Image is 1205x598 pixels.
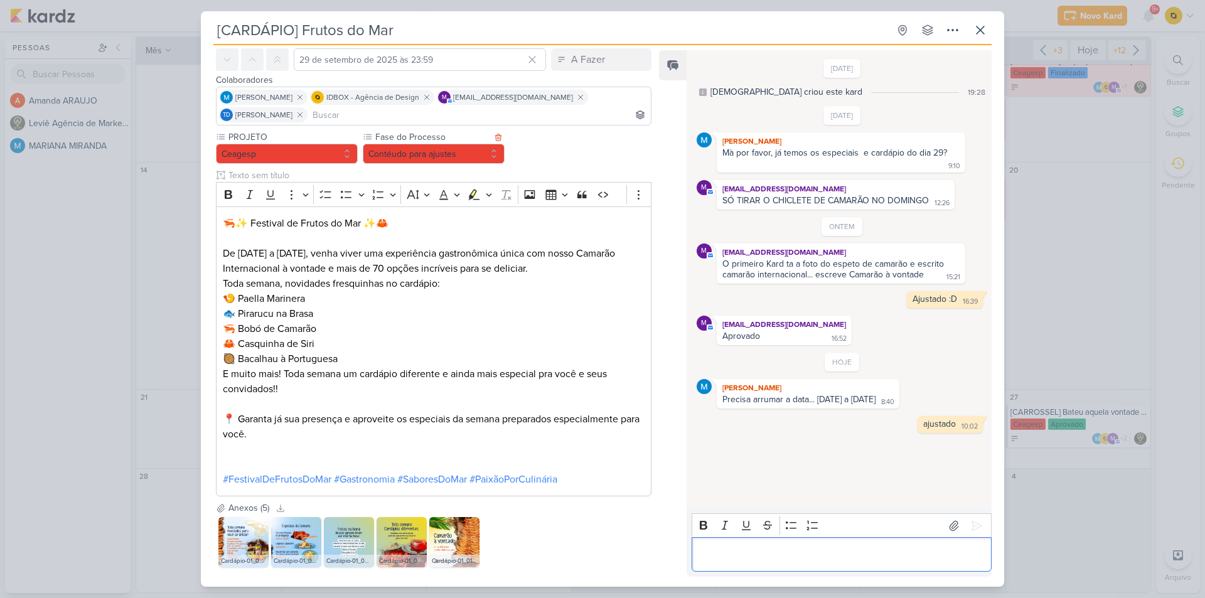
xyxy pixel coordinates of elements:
div: Ajustado :D [913,294,957,304]
a: #SaboresDoMar [397,473,467,486]
div: mlegnaioli@gmail.com [697,316,712,331]
a: #PaixãoPorCulinária [469,473,557,486]
div: [DEMOGRAPHIC_DATA] criou este kard [710,85,862,99]
div: Aprovado [722,331,760,341]
p: Td [223,112,230,119]
p: m [442,95,447,101]
div: Anexos (5) [228,501,269,515]
img: IDBOX - Agência de Design [311,91,324,104]
p: m [701,184,707,191]
div: [EMAIL_ADDRESS][DOMAIN_NAME] [719,246,963,259]
span: IDBOX - Agência de Design [326,92,419,103]
div: O primeiro Kard ta a foto do espeto de camarão e escrito camarão internacional... escreve Camarão... [722,259,946,280]
div: Cardápio-01_05.jpg [377,555,427,567]
img: 6nLajyiNrFcf0aBpmoa3azkhYMkuzNmpeZEAmFKm.jpg [324,517,374,567]
span: [PERSON_NAME] [235,92,292,103]
button: A Fazer [551,48,651,71]
button: Ceagesp [216,144,358,164]
div: Mà por favor, já temos os especiais e cardápio do dia 29? [722,147,947,158]
div: Editor toolbar [216,182,651,206]
div: mlegnaioli@gmail.com [697,243,712,259]
p: De [DATE] a [DATE], venha viver uma experiência gastronômica única com nosso Camarão Internaciona... [223,231,645,276]
div: 8:40 [881,397,894,407]
div: mlegnaioli@gmail.com [438,91,451,104]
img: MARIANA MIRANDA [697,132,712,147]
img: 7AnBtxy26EdlIbWGO9ZcYVgHKON5M1hUvNwUVAwL.jpg [377,517,427,567]
div: Cardápio-01_02.jpg [218,555,269,567]
div: [EMAIL_ADDRESS][DOMAIN_NAME] [719,183,952,195]
div: Editor toolbar [692,513,992,538]
div: Cardápio-01_04.jpg [324,555,374,567]
div: Editor editing area: main [216,206,651,497]
span: [EMAIL_ADDRESS][DOMAIN_NAME] [453,92,573,103]
div: Colaboradores [216,73,651,87]
div: 19:28 [968,87,985,98]
p: m [701,248,707,255]
div: [PERSON_NAME] [719,135,963,147]
img: MARIANA MIRANDA [220,91,233,104]
button: Contéudo para ajustes [363,144,505,164]
a: #FestivalDeFrutosDoMar [223,473,331,486]
div: A Fazer [571,52,605,67]
a: #Gastronomia [334,473,395,486]
label: PROJETO [227,131,358,144]
div: 12:26 [935,198,950,208]
div: 16:52 [832,334,847,344]
div: ajustado [923,419,956,429]
div: mlegnaioli@gmail.com [697,180,712,195]
div: SÓ TIRAR O CHICLETE DE CAMARÃO NO DOMINGO [722,195,929,206]
p: m [701,320,707,327]
p: Toda semana, novidades fresquinhas no cardápio: 🍤 Paella Marinera 🐟 Pirarucu na Brasa 🦐 Bobó de C... [223,276,645,397]
div: 15:21 [946,272,960,282]
input: Texto sem título [226,169,639,182]
img: MARIANA MIRANDA [697,379,712,394]
img: xLMztQsAfBETLsFXWw6gXMNdmVMW4t-metaQ2FyZMOhcGlvLTAxXzAxLmpwZw==-.jpg [429,517,479,567]
div: [EMAIL_ADDRESS][DOMAIN_NAME] [719,318,849,331]
div: Precisa arrumar a data... [DATE] a [DATE] [722,394,876,405]
span: [PERSON_NAME] [235,109,292,120]
div: Cardápio-01_03.jpg [271,555,321,567]
div: Thais de carvalho [220,109,233,121]
input: Buscar [310,107,648,122]
img: sT77wOTO7xlM9jSbmKUrW7DhXfWcph9L3kkOKvaJ.jpg [271,517,321,567]
img: kwTsgBf3uPgLgCdqrMD7HOR51pbP1iWvtlNwXU68.jpg [218,517,269,567]
input: Kard Sem Título [213,19,889,41]
div: 10:02 [961,422,978,432]
div: 9:10 [948,161,960,171]
p: 🦐✨ Festival de Frutos do Mar ✨🦀 [223,216,645,231]
div: [PERSON_NAME] [719,382,897,394]
input: Select a date [294,48,546,71]
div: Cardápio-01_01.jpg [429,555,479,567]
div: Editor editing area: main [692,537,992,572]
div: 16:39 [963,297,978,307]
p: 📍 Garanta já sua presença e aproveite os especiais da semana preparados especialmente para você. [223,412,645,442]
label: Fase do Processo [374,131,491,144]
